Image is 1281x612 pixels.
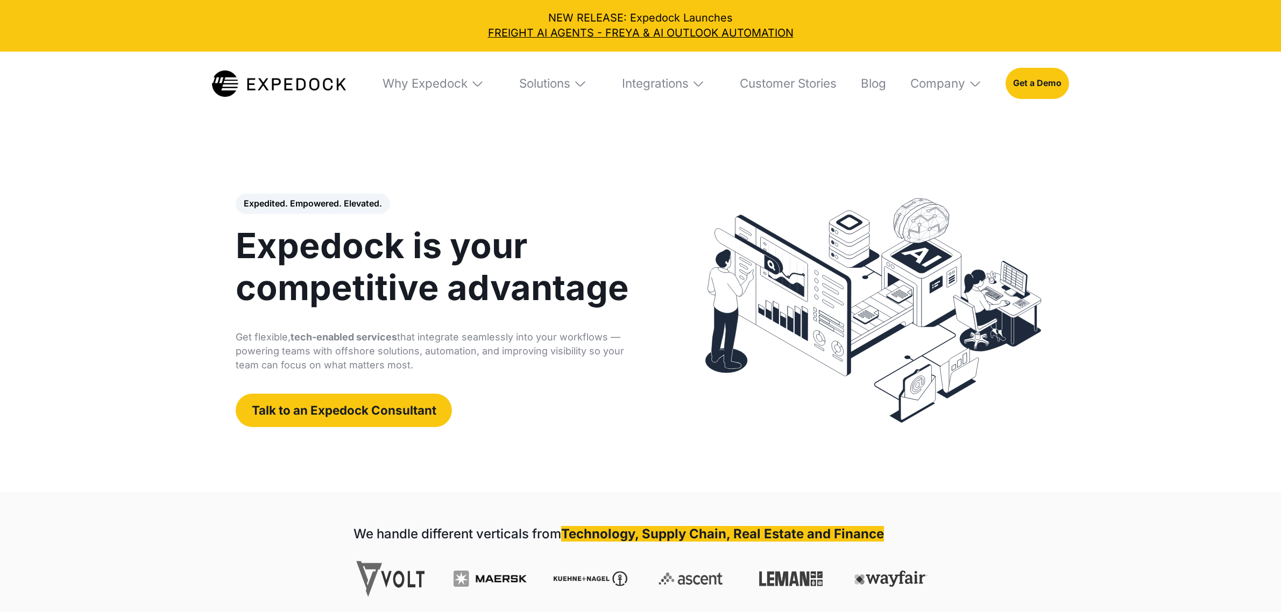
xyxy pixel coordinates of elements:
a: Blog [850,52,886,116]
strong: tech-enabled services [291,331,397,343]
div: Integrations [622,76,689,91]
strong: Technology, Supply Chain, Real Estate and Finance [561,526,884,542]
div: Company [910,76,965,91]
div: Why Expedock [383,76,468,91]
h1: Expedock is your competitive advantage [236,225,650,308]
div: NEW RELEASE: Expedock Launches [11,11,1270,41]
p: Get flexible, that integrate seamlessly into your workflows — powering teams with offshore soluti... [236,330,650,372]
strong: We handle different verticals from [353,526,561,542]
a: FREIGHT AI AGENTS - FREYA & AI OUTLOOK AUTOMATION [11,26,1270,41]
a: Get a Demo [1006,68,1069,99]
a: Customer Stories [729,52,837,116]
div: Solutions [519,76,570,91]
a: Talk to an Expedock Consultant [236,394,452,427]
